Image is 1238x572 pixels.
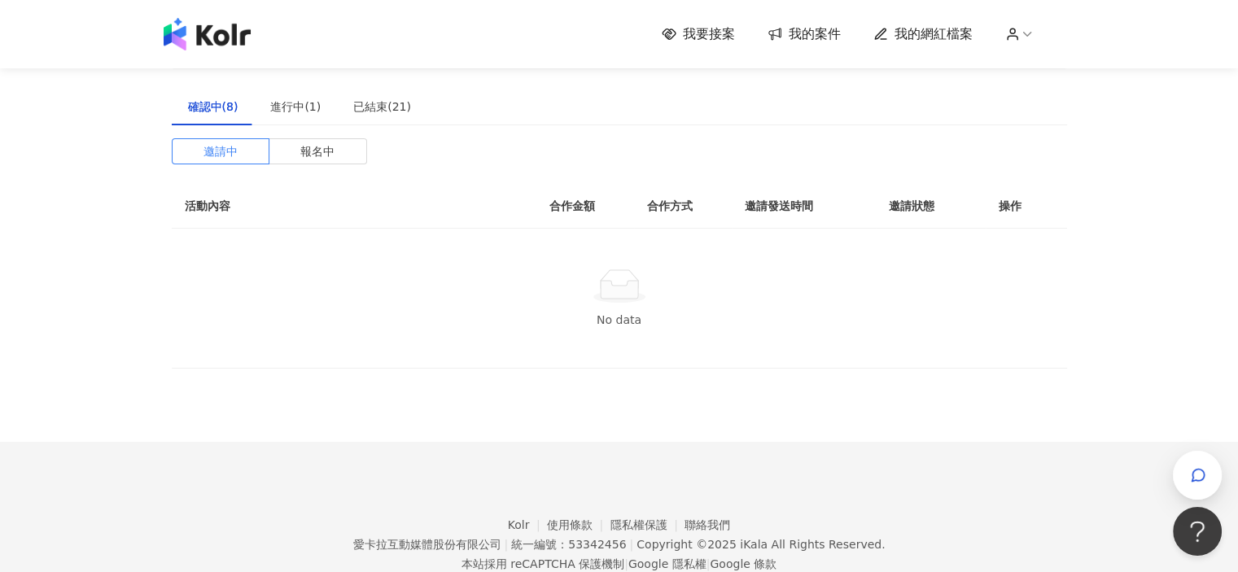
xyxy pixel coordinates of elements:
[873,25,973,43] a: 我的網紅檔案
[683,25,735,43] span: 我要接案
[504,538,508,551] span: |
[188,98,238,116] div: 確認中(8)
[634,184,732,229] th: 合作方式
[740,538,768,551] a: iKala
[876,184,985,229] th: 邀請狀態
[768,25,841,43] a: 我的案件
[789,25,841,43] span: 我的案件
[710,557,776,570] a: Google 條款
[629,538,633,551] span: |
[508,518,547,531] a: Kolr
[628,557,706,570] a: Google 隱私權
[986,184,1067,229] th: 操作
[895,25,973,43] span: 我的網紅檔案
[685,518,730,531] a: 聯絡我們
[610,518,685,531] a: 隱私權保護
[511,538,626,551] div: 統一編號：53342456
[270,98,321,116] div: 進行中(1)
[203,139,238,164] span: 邀請中
[662,25,735,43] a: 我要接案
[547,518,610,531] a: 使用條款
[536,184,634,229] th: 合作金額
[1173,507,1222,556] iframe: Help Scout Beacon - Open
[352,538,501,551] div: 愛卡拉互動媒體股份有限公司
[732,184,876,229] th: 邀請發送時間
[706,557,711,570] span: |
[624,557,628,570] span: |
[164,18,251,50] img: logo
[300,139,335,164] span: 報名中
[191,311,1048,329] div: No data
[172,184,497,229] th: 活動內容
[636,538,885,551] div: Copyright © 2025 All Rights Reserved.
[353,98,411,116] div: 已結束(21)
